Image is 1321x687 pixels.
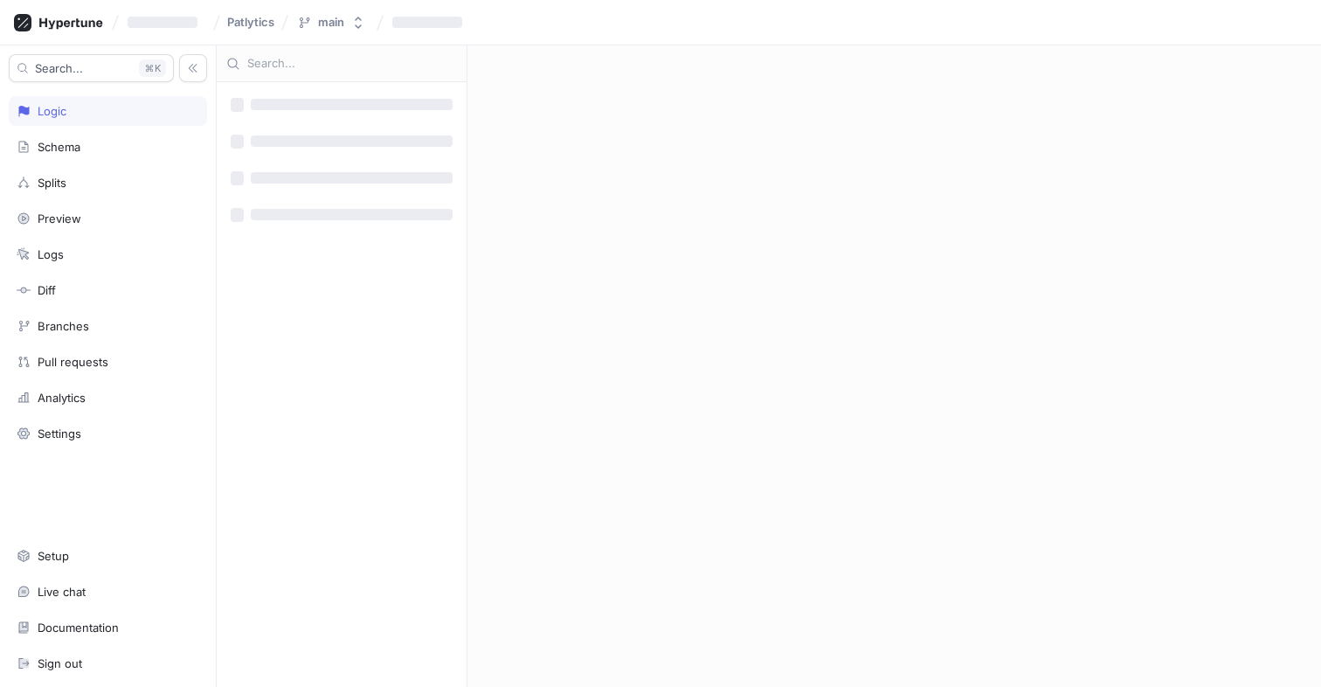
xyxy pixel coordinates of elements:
[38,176,66,190] div: Splits
[38,621,119,635] div: Documentation
[251,135,453,147] span: ‌
[231,208,244,222] span: ‌
[38,140,80,154] div: Schema
[227,16,274,28] span: Patlytics
[247,55,457,73] input: Search...
[38,549,69,563] div: Setup
[9,54,174,82] button: Search...K
[251,209,453,220] span: ‌
[231,98,244,112] span: ‌
[38,355,108,369] div: Pull requests
[38,212,81,226] div: Preview
[251,99,453,110] span: ‌
[38,319,89,333] div: Branches
[38,656,82,670] div: Sign out
[38,427,81,441] div: Settings
[9,613,207,642] a: Documentation
[318,15,344,30] div: main
[38,585,86,599] div: Live chat
[38,283,56,297] div: Diff
[231,135,244,149] span: ‌
[231,171,244,185] span: ‌
[128,17,197,28] span: ‌
[139,59,166,77] div: K
[251,172,453,184] span: ‌
[38,104,66,118] div: Logic
[392,17,462,28] span: ‌
[38,247,64,261] div: Logs
[38,391,86,405] div: Analytics
[385,8,476,37] button: ‌
[290,8,372,37] button: main
[35,63,83,73] span: Search...
[121,8,211,37] button: ‌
